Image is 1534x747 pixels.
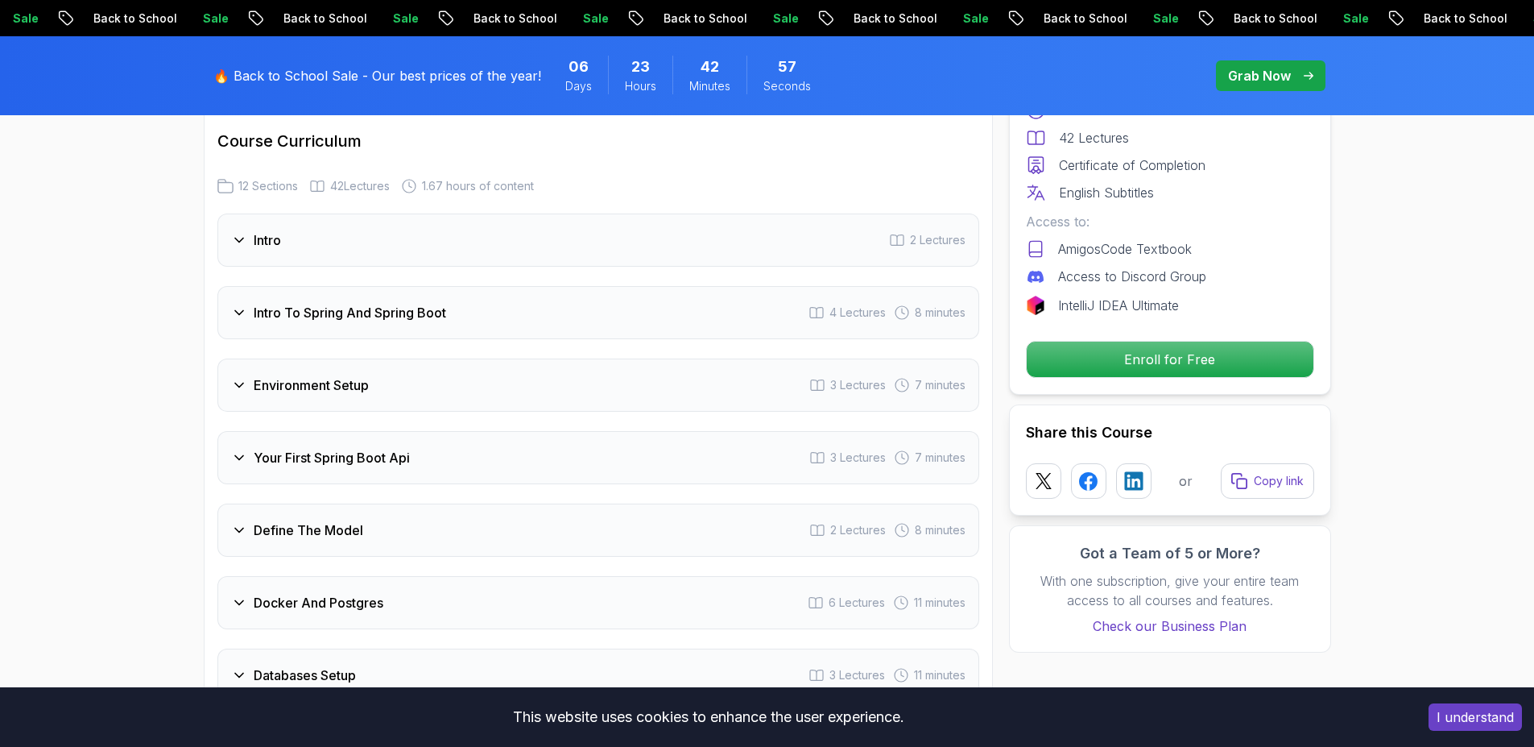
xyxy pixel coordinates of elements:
[915,450,965,466] span: 7 minutes
[72,10,181,27] p: Back to School
[1131,10,1183,27] p: Sale
[254,666,356,685] h3: Databases Setup
[1212,10,1321,27] p: Back to School
[830,450,886,466] span: 3 Lectures
[1221,463,1314,499] button: Copy link
[1026,421,1314,444] h2: Share this Course
[1058,296,1179,315] p: IntelliJ IDEA Ultimate
[330,178,390,194] span: 42 Lectures
[181,10,233,27] p: Sale
[914,667,965,683] span: 11 minutes
[915,522,965,538] span: 8 minutes
[1026,571,1314,610] p: With one subscription, give your entire team access to all courses and features.
[217,576,979,629] button: Docker And Postgres6 Lectures 11 minutes
[941,10,993,27] p: Sale
[422,178,534,194] span: 1.67 hours of content
[763,78,811,94] span: Seconds
[915,377,965,393] span: 7 minutes
[217,286,979,339] button: Intro To Spring And Spring Boot4 Lectures 8 minutes
[832,10,941,27] p: Back to School
[254,230,281,250] h3: Intro
[561,10,613,27] p: Sale
[1058,267,1206,286] p: Access to Discord Group
[829,305,886,321] span: 4 Lectures
[254,303,446,322] h3: Intro To Spring And Spring Boot
[217,431,979,484] button: Your First Spring Boot Api3 Lectures 7 minutes
[1022,10,1131,27] p: Back to School
[217,649,979,702] button: Databases Setup3 Lectures 11 minutes
[217,359,979,412] button: Environment Setup3 Lectures 7 minutes
[830,522,886,538] span: 2 Lectures
[1059,183,1154,202] p: English Subtitles
[254,448,410,467] h3: Your First Spring Boot Api
[238,178,298,194] span: 12 Sections
[1179,471,1193,491] p: or
[565,78,592,94] span: Days
[1254,473,1304,489] p: Copy link
[642,10,751,27] p: Back to School
[1058,239,1192,259] p: AmigosCode Textbook
[1027,342,1313,377] p: Enroll for Free
[1429,703,1522,731] button: Accept cookies
[915,305,965,321] span: 8 minutes
[1402,10,1511,27] p: Back to School
[830,377,886,393] span: 3 Lectures
[213,66,541,85] p: 🔥 Back to School Sale - Our best prices of the year!
[1228,66,1291,85] p: Grab Now
[12,699,1404,735] div: This website uses cookies to enhance the user experience.
[371,10,423,27] p: Sale
[631,56,650,78] span: 23 Hours
[701,56,719,78] span: 42 Minutes
[910,232,965,248] span: 2 Lectures
[829,595,885,611] span: 6 Lectures
[262,10,371,27] p: Back to School
[751,10,803,27] p: Sale
[254,593,383,612] h3: Docker And Postgres
[1059,156,1205,175] p: Certificate of Completion
[254,521,363,540] h3: Define The Model
[1321,10,1373,27] p: Sale
[778,56,796,78] span: 57 Seconds
[689,78,730,94] span: Minutes
[1026,296,1045,315] img: jetbrains logo
[452,10,561,27] p: Back to School
[217,130,979,152] h2: Course Curriculum
[914,595,965,611] span: 11 minutes
[254,376,369,395] h3: Environment Setup
[569,56,589,78] span: 6 Days
[1026,542,1314,565] h3: Got a Team of 5 or More?
[1026,616,1314,636] a: Check our Business Plan
[217,504,979,557] button: Define The Model2 Lectures 8 minutes
[1026,212,1314,231] p: Access to:
[829,667,885,683] span: 3 Lectures
[1059,128,1129,147] p: 42 Lectures
[625,78,656,94] span: Hours
[1026,341,1314,378] button: Enroll for Free
[217,214,979,267] button: Intro2 Lectures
